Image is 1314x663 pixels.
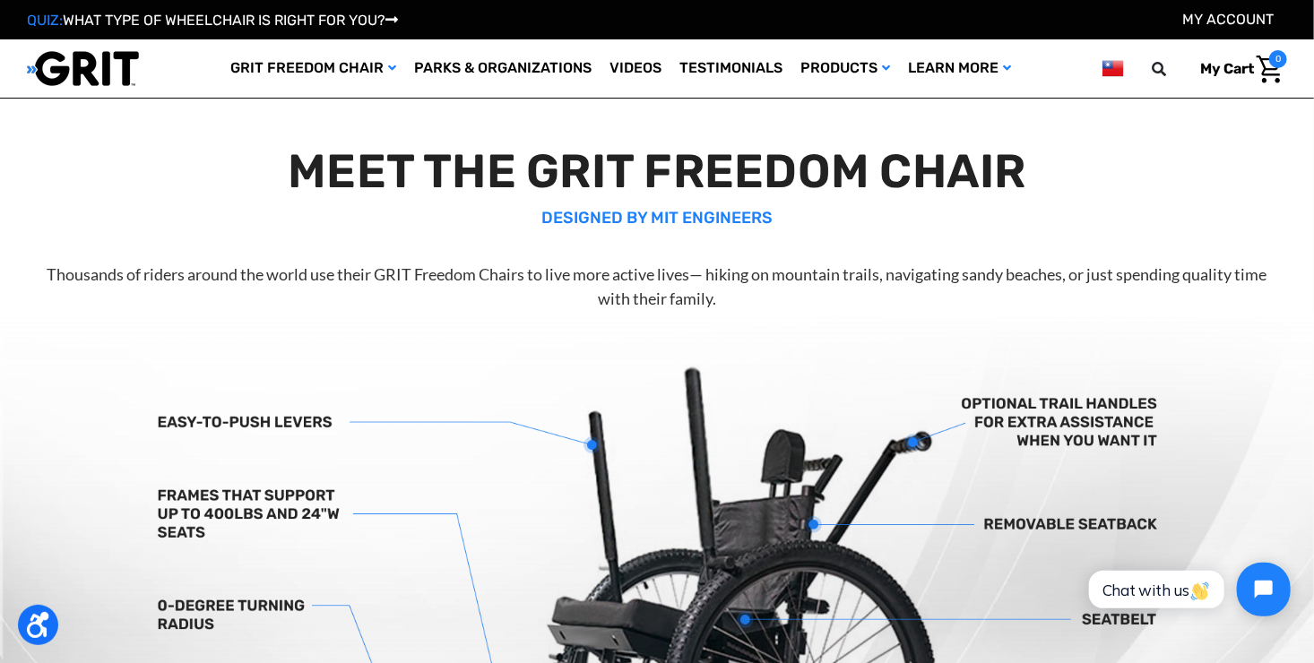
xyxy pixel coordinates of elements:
[1102,57,1124,80] img: tw.png
[1160,50,1187,88] input: Search
[405,39,601,98] a: Parks & Organizations
[285,73,382,90] span: Phone Number
[1269,50,1287,68] span: 0
[1182,11,1274,28] a: Account
[899,39,1020,98] a: Learn More
[670,39,791,98] a: Testimonials
[1257,56,1283,83] img: Cart
[27,50,139,87] img: GRIT All-Terrain Wheelchair and Mobility Equipment
[791,39,899,98] a: Products
[221,39,405,98] a: GRIT Freedom Chair
[1187,50,1287,88] a: Cart with 0 items
[33,206,1282,230] p: DESIGNED BY MIT ENGINEERS
[601,39,670,98] a: Videos
[1200,60,1254,77] span: My Cart
[33,143,1282,199] h2: MEET THE GRIT FREEDOM CHAIR
[1069,547,1306,632] iframe: Tidio Chat
[27,12,398,29] a: QUIZ:WHAT TYPE OF WHEELCHAIR IS RIGHT FOR YOU?
[33,263,1282,311] p: Thousands of riders around the world use their GRIT Freedom Chairs to live more active lives— hik...
[27,12,63,29] span: QUIZ:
